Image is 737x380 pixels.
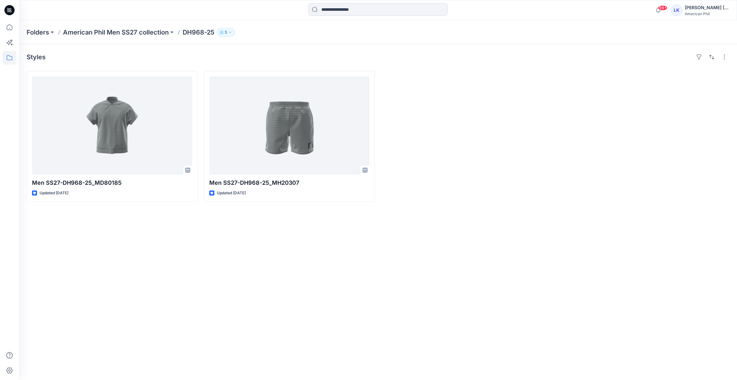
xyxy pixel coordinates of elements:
p: Updated [DATE] [217,190,246,196]
p: Men SS27-DH968-25_MD80185 [32,178,192,187]
h4: Styles [27,53,46,61]
p: Updated [DATE] [40,190,68,196]
button: 5 [217,28,235,37]
div: LK [671,4,682,16]
a: American Phil Men SS27 collection [63,28,169,37]
p: DH968-25 [183,28,214,37]
div: American Phil [685,11,729,16]
p: Men SS27-DH968-25_MH20307 [209,178,369,187]
a: Men SS27-DH968-25_MD80185 [32,76,192,175]
p: 5 [225,29,227,36]
span: 99+ [658,5,667,10]
div: [PERSON_NAME] [PERSON_NAME] [685,4,729,11]
a: Folders [27,28,49,37]
a: Men SS27-DH968-25_MH20307 [209,76,369,175]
